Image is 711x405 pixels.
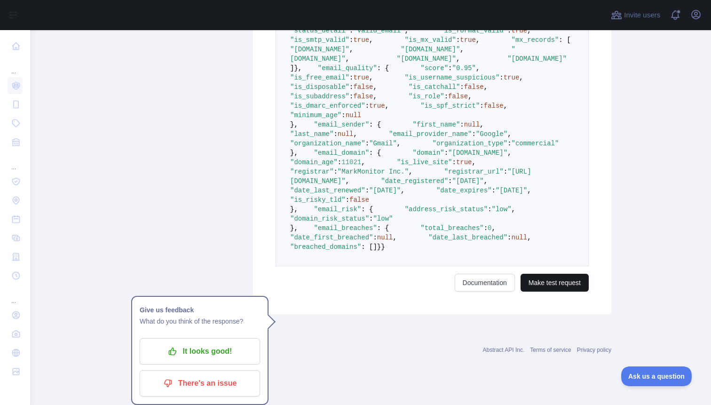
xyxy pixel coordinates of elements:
span: } [381,243,385,251]
span: , [373,93,377,100]
span: "[DATE]" [496,187,527,194]
span: ] [290,64,294,72]
span: "email_quality" [318,64,377,72]
span: , [507,130,511,138]
span: , [460,46,464,53]
span: null [512,234,528,241]
button: Make test request [521,274,589,292]
span: : [499,74,503,81]
span: "MarkMonitor Inc." [338,168,409,175]
span: true [460,36,476,44]
span: "is_risky_tld" [290,196,346,204]
span: : [365,187,369,194]
span: : [507,140,511,147]
span: "date_last_breached" [428,234,507,241]
iframe: Toggle Customer Support [621,366,692,386]
span: , [476,36,480,44]
div: ... [8,56,23,75]
span: , [476,64,480,72]
span: : [448,177,452,185]
span: : [341,111,345,119]
span: , [369,74,373,81]
span: }, [290,149,298,157]
span: "is_mx_valid" [405,36,456,44]
span: , [468,93,472,100]
a: Documentation [455,274,515,292]
span: "last_name" [290,130,333,138]
span: "status_detail" [290,27,349,34]
span: "[DATE]" [452,177,483,185]
span: , [373,83,377,91]
span: "is_catchall" [409,83,460,91]
span: "commercial" [512,140,559,147]
span: , [409,168,412,175]
span: }, [290,224,298,232]
span: "email_provider_name" [389,130,472,138]
span: : [369,215,373,222]
span: "date_last_renewed" [290,187,365,194]
span: "is_free_email" [290,74,349,81]
span: null [346,111,362,119]
span: false [448,93,468,100]
span: : { [361,206,373,213]
span: 0 [488,224,491,232]
span: false [484,102,504,110]
span: , [456,55,460,63]
span: : [349,74,353,81]
span: , [385,102,389,110]
span: , [361,159,365,166]
span: : [349,27,353,34]
span: : [444,149,448,157]
span: true [353,74,369,81]
span: false [349,196,369,204]
span: : [460,83,464,91]
span: "registrar" [290,168,333,175]
span: : { [369,121,381,128]
span: "is_subaddress" [290,93,349,100]
span: "is_live_site" [397,159,452,166]
span: , [405,27,409,34]
span: true [369,102,385,110]
span: : [333,168,337,175]
span: "Google" [476,130,507,138]
span: false [464,83,484,91]
span: "registrar_url" [444,168,504,175]
span: "is_spf_strict" [420,102,480,110]
span: : [373,234,377,241]
span: true [512,27,528,34]
span: true [353,36,369,44]
span: 11021 [341,159,361,166]
span: "email_domain" [314,149,369,157]
span: "[DOMAIN_NAME]" [448,149,507,157]
span: , [504,102,507,110]
span: : [492,187,496,194]
span: "[DOMAIN_NAME]" [290,46,349,53]
span: : [456,36,460,44]
span: "low" [492,206,512,213]
span: : [365,102,369,110]
span: }, [290,121,298,128]
div: ... [8,286,23,305]
span: : [346,196,349,204]
span: "domain" [412,149,444,157]
span: : [333,130,337,138]
span: , [472,159,476,166]
span: : { [369,149,381,157]
span: : [480,102,483,110]
span: "is_username_suspicious" [405,74,500,81]
span: "email_risk" [314,206,361,213]
span: "domain_risk_status" [290,215,369,222]
span: true [504,74,520,81]
span: "0.95" [452,64,476,72]
span: , [353,130,357,138]
span: , [507,149,511,157]
span: "domain_age" [290,159,338,166]
span: , [346,177,349,185]
span: "date_first_breached" [290,234,373,241]
span: : [484,224,488,232]
span: "address_risk_status" [405,206,488,213]
div: ... [8,152,23,171]
span: : [444,93,448,100]
span: , [519,74,523,81]
span: "email_breaches" [314,224,377,232]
